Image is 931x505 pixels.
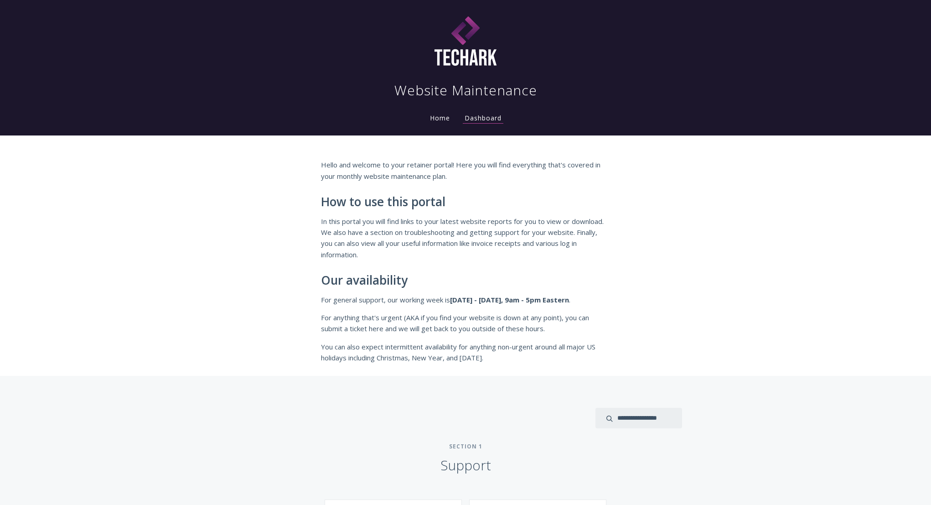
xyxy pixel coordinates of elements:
[394,81,537,99] h1: Website Maintenance
[321,274,610,287] h2: Our availability
[450,295,569,304] strong: [DATE] - [DATE], 9am - 5pm Eastern
[595,408,682,428] input: search input
[321,159,610,182] p: Hello and welcome to your retainer portal! Here you will find everything that's covered in your m...
[463,114,503,124] a: Dashboard
[321,341,610,364] p: You can also expect intermittent availability for anything non-urgent around all major US holiday...
[321,294,610,305] p: For general support, our working week is .
[321,216,610,260] p: In this portal you will find links to your latest website reports for you to view or download. We...
[321,195,610,209] h2: How to use this portal
[428,114,452,122] a: Home
[321,312,610,334] p: For anything that's urgent (AKA if you find your website is down at any point), you can submit a ...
